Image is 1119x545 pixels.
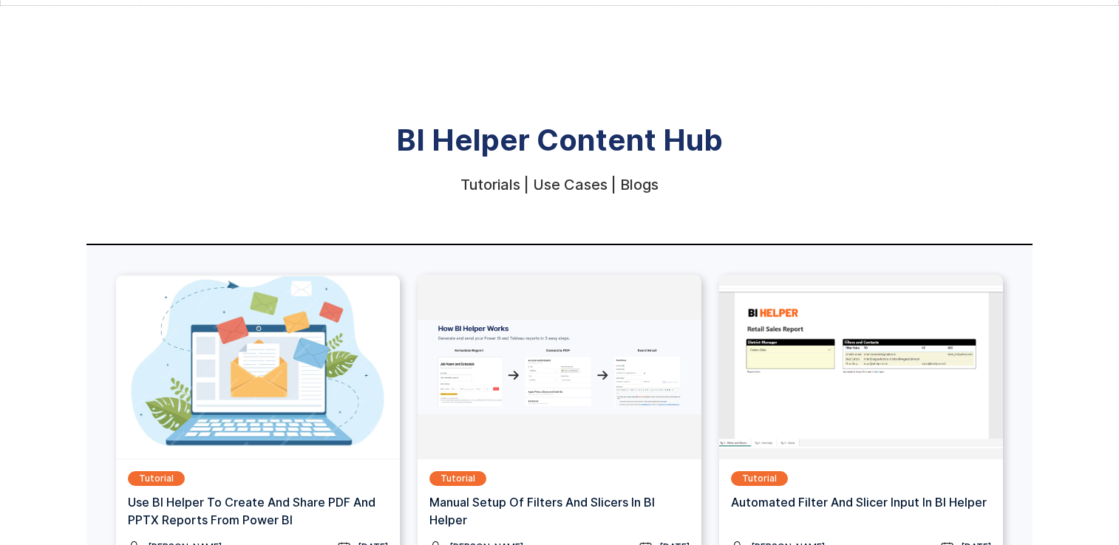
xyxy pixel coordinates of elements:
div: Tutorial [742,471,777,486]
h3: Manual Setup of Filters and Slicers in BI Helper [429,493,690,529]
h3: Use BI Helper To Create And Share PDF and PPTX Reports From Power BI [128,493,388,529]
div: Tutorial [139,471,174,486]
h3: Automated Filter and Slicer Input in BI Helper [731,493,987,511]
div: Tutorials | Use Cases | Blogs [460,177,659,192]
strong: BI Helper Content Hub [396,122,723,158]
div: Tutorial [441,471,475,486]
